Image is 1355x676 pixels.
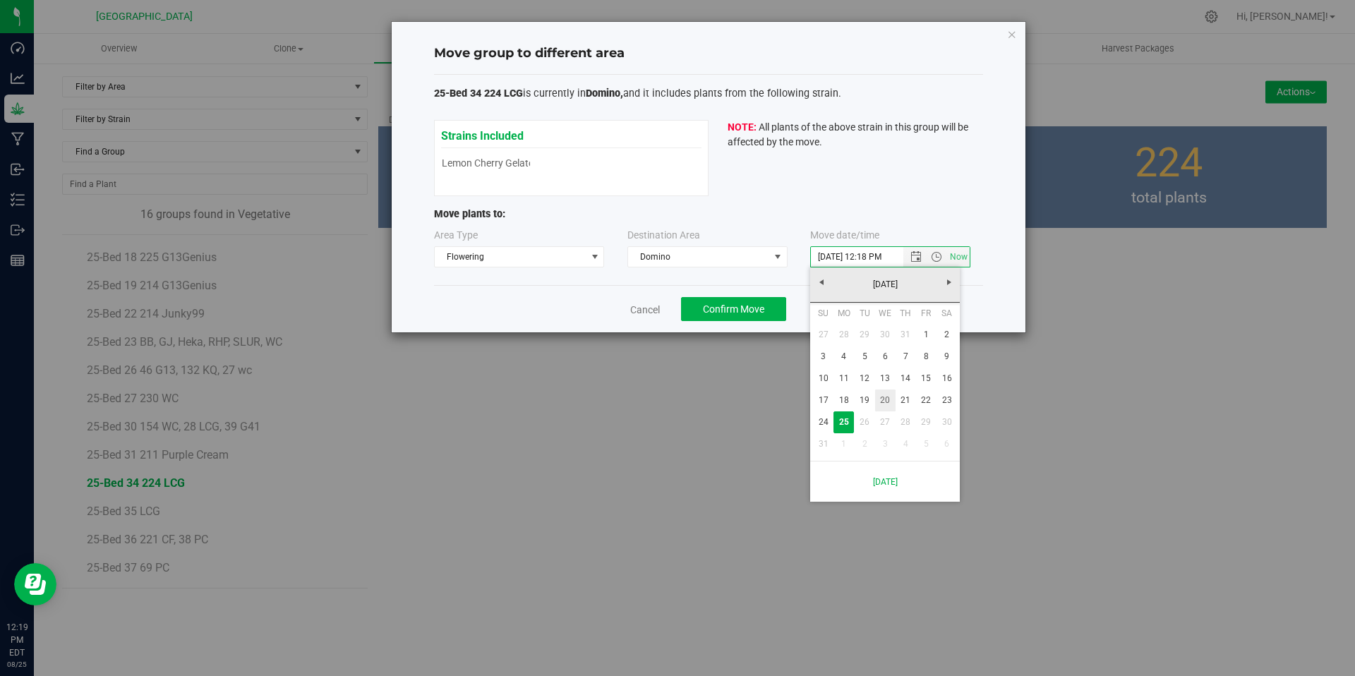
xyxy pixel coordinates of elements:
a: 23 [937,390,957,411]
a: Cancel [630,303,660,317]
a: 19 [854,390,874,411]
span: Domino [628,247,769,267]
a: 13 [875,368,896,390]
h4: Move group to different area [434,44,983,63]
span: strain. [812,87,841,99]
a: 16 [937,368,957,390]
th: Tuesday [854,303,874,324]
b: NOTE: [728,121,757,133]
a: 27 [813,324,833,346]
a: 21 [896,390,916,411]
a: 5 [854,346,874,368]
th: Friday [916,303,937,324]
a: 3 [813,346,833,368]
a: [DATE] [809,274,961,296]
label: Move date/time [810,228,879,243]
label: Destination Area [627,228,700,243]
span: 25-Bed 34 224 LCG [434,87,523,99]
a: 31 [896,324,916,346]
th: Thursday [896,303,916,324]
p: is currently in and it includes plants from the following [434,86,983,102]
td: Current focused date is 8/25/2025 [833,411,854,433]
a: 22 [916,390,937,411]
a: [DATE] [818,467,952,496]
a: 29 [854,324,874,346]
th: Wednesday [875,303,896,324]
a: 8 [916,346,937,368]
a: 11 [833,368,854,390]
th: Monday [833,303,854,324]
a: 17 [813,390,833,411]
a: 28 [833,324,854,346]
span: Strains Included [441,121,524,143]
iframe: Resource center [14,563,56,605]
th: Saturday [937,303,957,324]
a: 25 [833,411,854,433]
a: 7 [896,346,916,368]
span: Set Current date [947,247,971,267]
span: Open the date view [904,251,928,262]
span: Domino, [586,87,623,99]
a: 30 [875,324,896,346]
span: Move plants to: [434,208,505,220]
span: Confirm Move [703,303,764,315]
a: 4 [833,346,854,368]
a: 10 [813,368,833,390]
a: Next [938,271,960,293]
a: 15 [916,368,937,390]
a: 6 [875,346,896,368]
a: 18 [833,390,854,411]
a: 20 [875,390,896,411]
a: 14 [896,368,916,390]
a: 24 [813,411,833,433]
span: All plants of the above strain in this group will be affected by the move. [728,121,968,147]
a: 12 [854,368,874,390]
a: 2 [937,324,957,346]
label: Area Type [434,228,478,243]
span: Open the time view [925,251,948,262]
button: Confirm Move [681,297,786,321]
a: 9 [937,346,957,368]
span: Flowering [435,247,586,267]
a: Previous [810,271,832,293]
th: Sunday [813,303,833,324]
a: 1 [916,324,937,346]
